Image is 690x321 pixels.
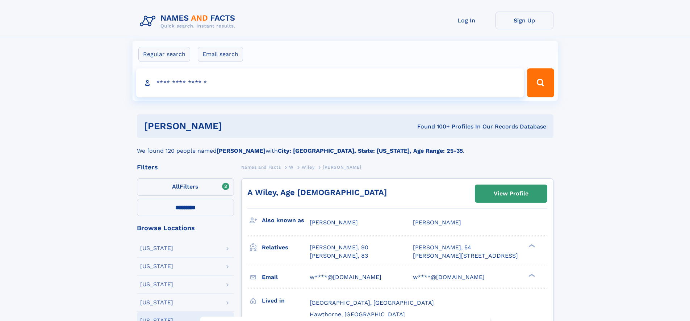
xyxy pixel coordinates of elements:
img: Logo Names and Facts [137,12,241,31]
div: Found 100+ Profiles In Our Records Database [319,123,546,131]
div: We found 120 people named with . [137,138,553,155]
span: [GEOGRAPHIC_DATA], [GEOGRAPHIC_DATA] [310,299,434,306]
a: [PERSON_NAME], 54 [413,244,471,252]
label: Regular search [138,47,190,62]
a: View Profile [475,185,547,202]
label: Email search [198,47,243,62]
a: Log In [438,12,495,29]
a: Sign Up [495,12,553,29]
div: ❯ [527,273,535,278]
h3: Also known as [262,214,310,227]
span: W [289,165,294,170]
div: [US_STATE] [140,300,173,305]
h3: Email [262,271,310,283]
button: Search Button [527,68,554,97]
h1: [PERSON_NAME] [144,122,320,131]
a: W [289,162,294,172]
a: Names and Facts [241,162,281,172]
a: [PERSON_NAME], 83 [310,252,368,260]
h3: Lived in [262,295,310,307]
a: [PERSON_NAME][STREET_ADDRESS] [413,252,518,260]
span: [PERSON_NAME] [323,165,361,170]
a: [PERSON_NAME], 90 [310,244,368,252]
div: [US_STATE] [140,263,173,269]
a: A Wiley, Age [DEMOGRAPHIC_DATA] [247,188,387,197]
div: ❯ [527,244,535,248]
div: [US_STATE] [140,245,173,251]
label: Filters [137,178,234,196]
div: [US_STATE] [140,282,173,287]
div: Browse Locations [137,225,234,231]
span: Hawthorne, [GEOGRAPHIC_DATA] [310,311,405,318]
div: View Profile [494,185,528,202]
span: [PERSON_NAME] [310,219,358,226]
b: City: [GEOGRAPHIC_DATA], State: [US_STATE], Age Range: 25-35 [278,147,463,154]
input: search input [136,68,524,97]
h3: Relatives [262,241,310,254]
span: [PERSON_NAME] [413,219,461,226]
span: All [172,183,180,190]
div: Filters [137,164,234,170]
a: Wiley [302,162,314,172]
span: Wiley [302,165,314,170]
b: [PERSON_NAME] [217,147,265,154]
